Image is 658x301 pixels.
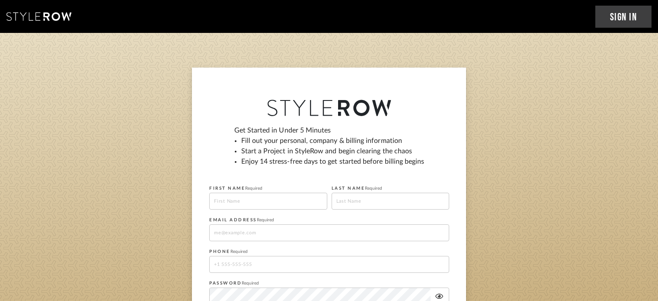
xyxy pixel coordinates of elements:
input: Last Name [332,193,450,210]
label: LAST NAME [332,186,383,191]
span: Required [257,218,274,222]
input: +1 555-555-555 [209,256,449,273]
li: Fill out your personal, company & billing information [241,136,425,146]
label: FIRST NAME [209,186,262,191]
div: Get Started in Under 5 Minutes [234,125,425,174]
label: PHONE [209,249,248,254]
span: Required [365,186,382,191]
span: Required [230,249,248,254]
label: EMAIL ADDRESS [209,217,274,223]
span: Required [245,186,262,191]
input: me@example.com [209,224,449,241]
li: Enjoy 14 stress-free days to get started before billing begins [241,156,425,167]
a: Sign In [595,6,652,28]
input: First Name [209,193,327,210]
label: PASSWORD [209,281,259,286]
span: Required [242,281,259,285]
li: Start a Project in StyleRow and begin clearing the chaos [241,146,425,156]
